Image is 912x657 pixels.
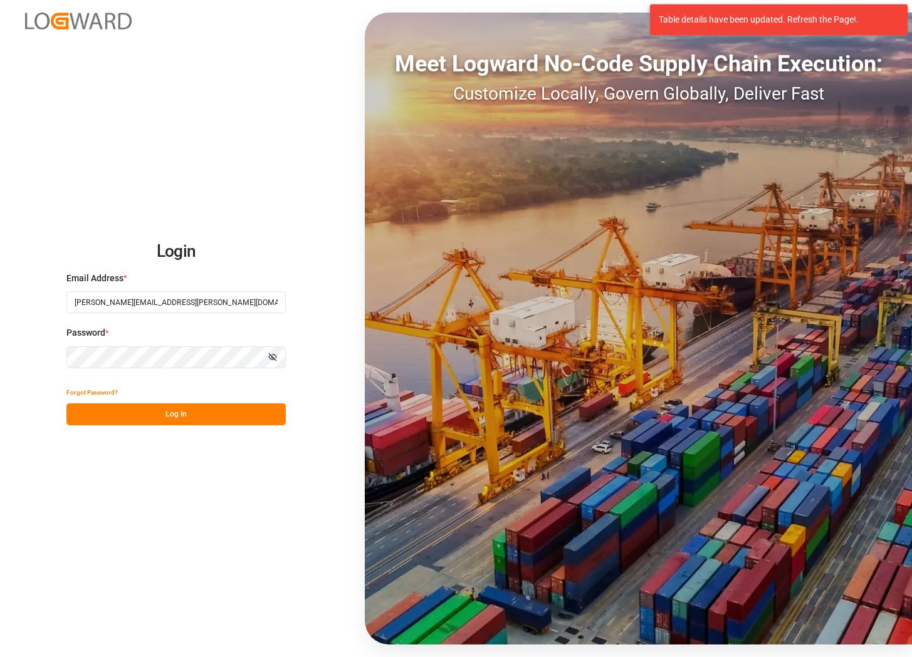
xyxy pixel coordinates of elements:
[365,81,912,107] div: Customize Locally, Govern Globally, Deliver Fast
[25,13,132,29] img: Logward_new_orange.png
[66,403,286,425] button: Log In
[66,326,105,339] span: Password
[659,13,889,26] div: Table details have been updated. Refresh the Page!.
[66,291,286,313] input: Enter your email
[66,232,286,272] h2: Login
[66,272,123,285] span: Email Address
[365,47,912,81] div: Meet Logward No-Code Supply Chain Execution:
[66,381,118,403] button: Forgot Password?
